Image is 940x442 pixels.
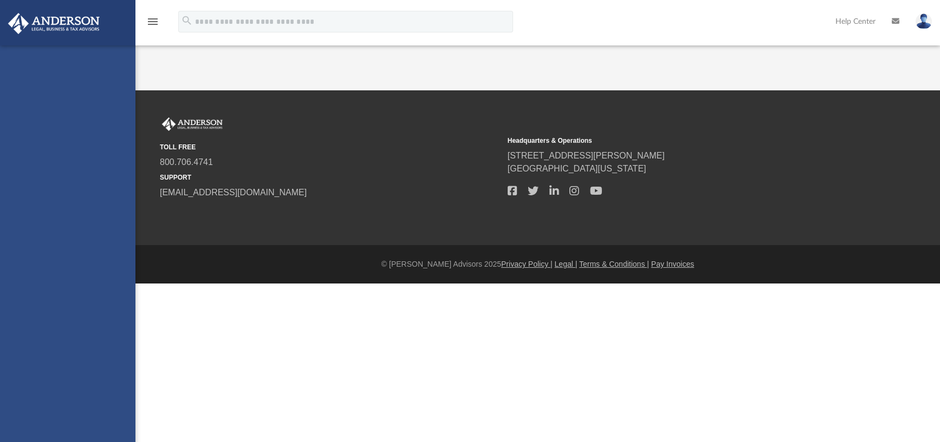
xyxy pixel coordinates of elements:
a: Pay Invoices [651,260,694,268]
small: Headquarters & Operations [508,136,848,146]
a: Terms & Conditions | [579,260,649,268]
small: SUPPORT [160,173,500,182]
a: Legal | [555,260,578,268]
a: [GEOGRAPHIC_DATA][US_STATE] [508,164,646,173]
a: [EMAIL_ADDRESS][DOMAIN_NAME] [160,188,307,197]
img: Anderson Advisors Platinum Portal [160,117,225,131]
a: Privacy Policy | [501,260,553,268]
small: TOLL FREE [160,142,500,152]
div: © [PERSON_NAME] Advisors 2025 [135,259,940,270]
a: 800.706.4741 [160,157,213,167]
img: User Pic [916,14,932,29]
a: menu [146,21,159,28]
i: search [181,15,193,27]
a: [STREET_ADDRESS][PERSON_NAME] [508,151,665,160]
img: Anderson Advisors Platinum Portal [5,13,103,34]
i: menu [146,15,159,28]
